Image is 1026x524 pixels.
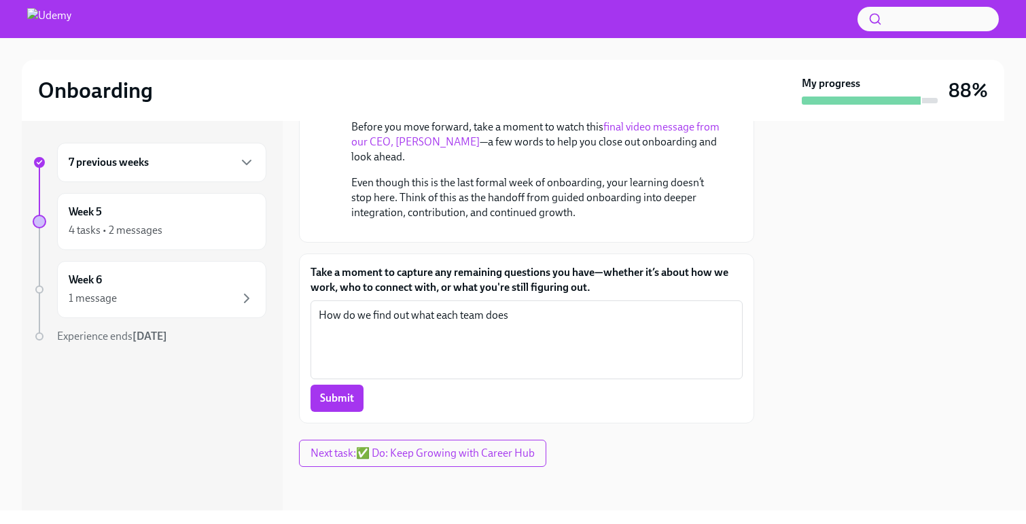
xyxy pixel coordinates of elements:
span: Submit [320,391,354,405]
h6: 7 previous weeks [69,155,149,170]
strong: My progress [802,76,860,91]
img: Udemy [27,8,71,30]
a: Week 61 message [33,261,266,318]
a: Week 54 tasks • 2 messages [33,193,266,250]
h3: 88% [949,78,988,103]
label: Take a moment to capture any remaining questions you have—whether it’s about how we work, who to ... [311,265,743,295]
div: 1 message [69,291,117,306]
span: Experience ends [57,330,167,343]
button: Submit [311,385,364,412]
textarea: How do we find out what each team does [319,307,735,372]
button: Next task:✅ Do: Keep Growing with Career Hub [299,440,546,467]
h6: Week 6 [69,273,102,287]
div: 4 tasks • 2 messages [69,223,162,238]
div: 7 previous weeks [57,143,266,182]
p: Even though this is the last formal week of onboarding, your learning doesn’t stop here. Think of... [351,175,721,220]
span: Next task : ✅ Do: Keep Growing with Career Hub [311,447,535,460]
strong: [DATE] [132,330,167,343]
p: Before you move forward, take a moment to watch this —a few words to help you close out onboardin... [351,120,721,164]
h6: Week 5 [69,205,102,220]
h2: Onboarding [38,77,153,104]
